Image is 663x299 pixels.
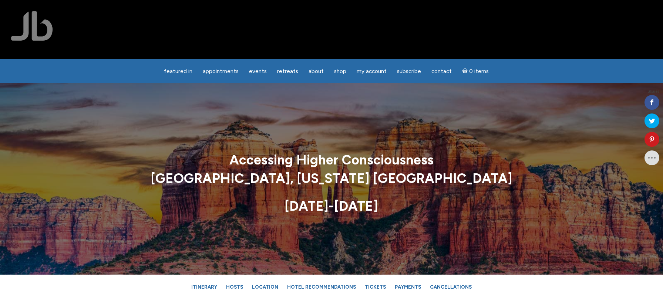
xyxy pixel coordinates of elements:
span: 0 items [469,69,489,74]
span: Contact [431,68,452,75]
span: My Account [357,68,387,75]
a: Hotel Recommendations [283,281,360,293]
a: Cart0 items [458,64,493,79]
a: Hosts [222,281,247,293]
a: My Account [352,64,391,79]
a: featured in [159,64,197,79]
a: Events [245,64,271,79]
img: Jamie Butler. The Everyday Medium [11,11,53,41]
span: About [309,68,324,75]
a: Appointments [198,64,243,79]
span: Shares [647,90,659,94]
i: Cart [462,68,469,75]
span: Appointments [203,68,239,75]
span: Events [249,68,267,75]
a: Cancellations [426,281,475,293]
a: Retreats [273,64,303,79]
a: Subscribe [393,64,425,79]
a: Tickets [361,281,390,293]
span: featured in [164,68,192,75]
span: Subscribe [397,68,421,75]
a: Payments [391,281,425,293]
strong: [DATE]-[DATE] [285,198,378,214]
strong: Accessing Higher Consciousness [229,152,434,168]
a: Location [248,281,282,293]
strong: [GEOGRAPHIC_DATA], [US_STATE] [GEOGRAPHIC_DATA] [151,171,512,187]
a: Itinerary [188,281,221,293]
span: Shop [334,68,346,75]
a: Contact [427,64,456,79]
span: Retreats [277,68,298,75]
a: About [304,64,328,79]
a: Shop [330,64,351,79]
